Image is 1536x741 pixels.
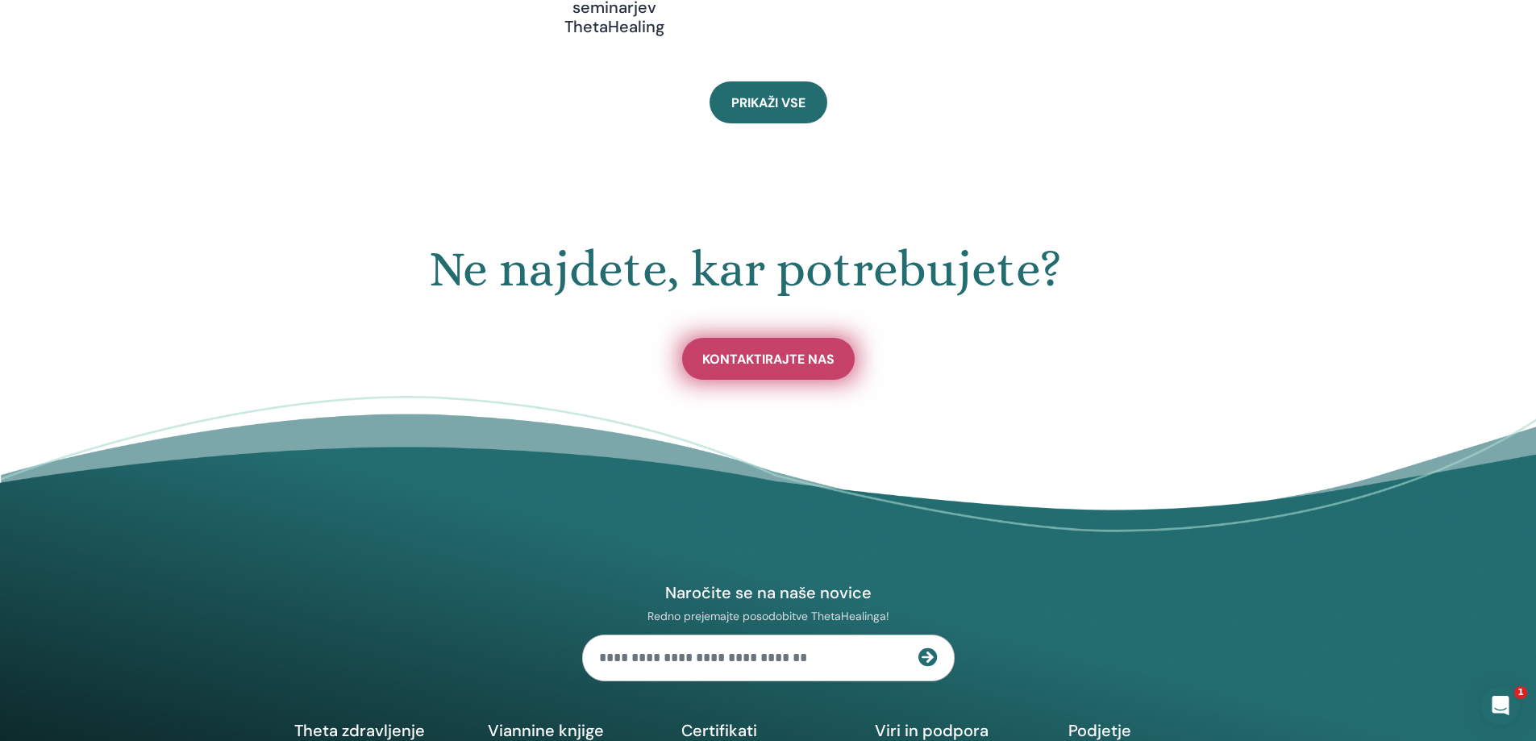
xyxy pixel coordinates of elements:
iframe: Klepet v živo prek interkoma [1481,686,1520,725]
font: Naročite se na naše novice [665,582,872,603]
font: Certifikati [681,720,757,741]
font: Ne najdete, kar potrebujete? [429,240,1062,298]
font: Kontaktirajte nas [702,351,835,368]
font: Theta zdravljenje [294,720,425,741]
font: Viannine knjige [488,720,604,741]
font: Viri in podpora [875,720,989,741]
font: Prikaži vse [731,94,805,111]
font: 1 [1517,687,1524,697]
font: Podjetje [1068,720,1131,741]
a: Prikaži vse [710,81,827,123]
a: Kontaktirajte nas [682,338,855,380]
font: Redno prejemajte posodobitve ThetaHealinga! [647,609,889,623]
